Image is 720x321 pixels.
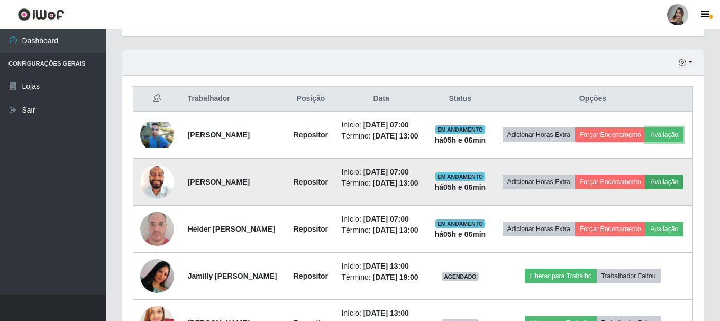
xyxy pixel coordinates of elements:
[435,183,486,191] strong: há 05 h e 06 min
[341,120,421,131] li: Início:
[575,127,646,142] button: Forçar Encerramento
[188,272,277,280] strong: Jamilly [PERSON_NAME]
[341,167,421,178] li: Início:
[525,269,596,283] button: Liberar para Trabalho
[335,87,427,112] th: Data
[188,178,250,186] strong: [PERSON_NAME]
[435,230,486,239] strong: há 05 h e 06 min
[294,131,328,139] strong: Repositor
[575,175,646,189] button: Forçar Encerramento
[442,272,479,281] span: AGENDADO
[140,160,174,204] img: 1742470973102.jpeg
[575,222,646,236] button: Forçar Encerramento
[140,206,174,251] img: 1751997104401.jpeg
[503,127,575,142] button: Adicionar Horas Extra
[645,175,683,189] button: Avaliação
[341,308,421,319] li: Início:
[427,87,493,112] th: Status
[341,178,421,189] li: Término:
[435,125,486,134] span: EM ANDAMENTO
[341,261,421,272] li: Início:
[188,131,250,139] strong: [PERSON_NAME]
[286,87,335,112] th: Posição
[435,219,486,228] span: EM ANDAMENTO
[363,309,409,317] time: [DATE] 13:00
[363,121,409,129] time: [DATE] 07:00
[341,225,421,236] li: Término:
[140,122,174,148] img: 1742358454044.jpeg
[363,262,409,270] time: [DATE] 13:00
[341,272,421,283] li: Término:
[181,87,287,112] th: Trabalhador
[503,175,575,189] button: Adicionar Horas Extra
[373,132,418,140] time: [DATE] 13:00
[373,179,418,187] time: [DATE] 13:00
[493,87,693,112] th: Opções
[294,225,328,233] strong: Repositor
[341,214,421,225] li: Início:
[188,225,275,233] strong: Helder [PERSON_NAME]
[435,172,486,181] span: EM ANDAMENTO
[294,178,328,186] strong: Repositor
[17,8,65,21] img: CoreUI Logo
[140,239,174,314] img: 1699121577168.jpeg
[341,131,421,142] li: Término:
[645,127,683,142] button: Avaliação
[435,136,486,144] strong: há 05 h e 06 min
[363,168,409,176] time: [DATE] 07:00
[363,215,409,223] time: [DATE] 07:00
[294,272,328,280] strong: Repositor
[597,269,661,283] button: Trabalhador Faltou
[373,273,418,281] time: [DATE] 19:00
[645,222,683,236] button: Avaliação
[373,226,418,234] time: [DATE] 13:00
[503,222,575,236] button: Adicionar Horas Extra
